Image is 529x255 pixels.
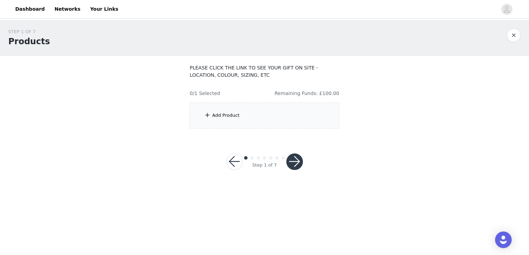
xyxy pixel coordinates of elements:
div: Step 1 of 7 [252,162,277,169]
div: avatar [503,4,510,15]
div: STEP 1 OF 7 [8,28,50,35]
a: Dashboard [11,1,49,17]
p: PLEASE CLICK THE LINK TO SEE YOUR GIFT ON SITE - LOCATION, COLOUR, SIZING, ETC [190,64,339,79]
a: Networks [50,1,84,17]
h4: 0/1 Selected [190,90,220,97]
div: Add Product [212,112,240,119]
a: Your Links [86,1,123,17]
h1: Products [8,35,50,48]
h4: Remaining Funds: £100.00 [275,90,339,97]
div: Open Intercom Messenger [495,232,512,248]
